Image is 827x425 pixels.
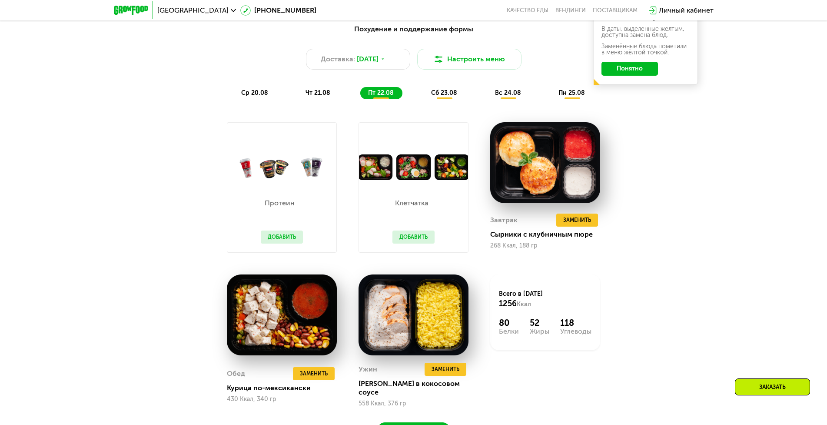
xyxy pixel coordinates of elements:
div: Ваше меню на эту неделю [601,15,690,21]
div: 118 [560,318,591,328]
span: [DATE] [357,54,379,64]
a: [PHONE_NUMBER] [240,5,316,16]
button: Настроить меню [417,49,521,70]
span: сб 23.08 [431,89,457,97]
div: Сырники с клубничным пюре [490,230,607,239]
div: В даты, выделенные желтым, доступна замена блюд. [601,26,690,38]
span: чт 21.08 [306,89,330,97]
div: 430 Ккал, 340 гр [227,396,337,403]
div: Ужин [359,363,377,376]
div: 52 [530,318,549,328]
a: Качество еды [507,7,548,14]
span: ср 20.08 [241,89,268,97]
span: Заменить [300,369,328,378]
div: 268 Ккал, 188 гр [490,242,600,249]
button: Добавить [261,231,303,244]
span: Ккал [517,301,531,308]
span: пн 25.08 [558,89,585,97]
span: 1256 [499,299,517,308]
span: [GEOGRAPHIC_DATA] [157,7,229,14]
div: Личный кабинет [659,5,714,16]
div: Жиры [530,328,549,335]
div: Обед [227,367,245,380]
div: [PERSON_NAME] в кокосовом соусе [359,379,475,397]
div: Завтрак [490,214,518,227]
button: Заменить [556,214,598,227]
button: Понятно [601,62,658,76]
span: Доставка: [321,54,355,64]
p: Протеин [261,200,299,207]
div: 558 Ккал, 376 гр [359,400,468,407]
div: Всего в [DATE] [499,290,591,309]
div: Углеводы [560,328,591,335]
span: вс 24.08 [495,89,521,97]
button: Заменить [293,367,335,380]
div: Заменённые блюда пометили в меню жёлтой точкой. [601,44,690,56]
button: Заменить [425,363,466,376]
div: Похудение и поддержание формы [156,24,671,35]
div: Заказать [735,378,810,395]
button: Добавить [392,231,435,244]
div: Курица по-мексикански [227,384,344,392]
a: Вендинги [555,7,586,14]
span: пт 22.08 [368,89,394,97]
div: Белки [499,328,519,335]
p: Клетчатка [392,200,430,207]
span: Заменить [563,216,591,224]
span: Заменить [432,365,459,374]
div: 80 [499,318,519,328]
div: поставщикам [593,7,638,14]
